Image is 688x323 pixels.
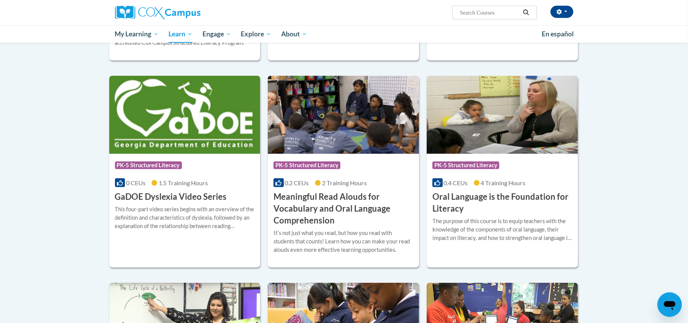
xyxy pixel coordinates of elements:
[126,179,146,186] span: 0 CEUs
[197,25,236,43] a: Engage
[542,30,574,38] span: En español
[268,76,419,268] a: Course LogoPK-5 Structured Literacy0.2 CEUs2 Training Hours Meaningful Read Alouds for Vocabulary...
[236,25,276,43] a: Explore
[432,161,499,169] span: PK-5 Structured Literacy
[657,292,682,317] iframe: Button to launch messaging window
[115,191,227,203] h3: GaDOE Dyslexia Video Series
[110,25,164,43] a: My Learning
[115,161,182,169] span: PK-5 Structured Literacy
[444,179,468,186] span: 0.4 CEUs
[432,191,572,215] h3: Oral Language is the Foundation for Literacy
[268,76,419,154] img: Course Logo
[109,76,261,154] img: Course Logo
[520,8,532,17] button: Search
[322,179,367,186] span: 2 Training Hours
[241,29,271,39] span: Explore
[104,25,585,43] div: Main menu
[281,29,307,39] span: About
[274,161,340,169] span: PK-5 Structured Literacy
[202,29,231,39] span: Engage
[427,76,578,154] img: Course Logo
[427,76,578,268] a: Course LogoPK-5 Structured Literacy0.4 CEUs4 Training Hours Oral Language is the Foundation for L...
[537,26,579,42] a: En español
[168,29,193,39] span: Learn
[109,76,261,268] a: Course LogoPK-5 Structured Literacy0 CEUs1.5 Training Hours GaDOE Dyslexia Video SeriesThis four-...
[115,29,159,39] span: My Learning
[276,25,312,43] a: About
[115,6,201,20] img: Cox Campus
[274,191,413,226] h3: Meaningful Read Alouds for Vocabulary and Oral Language Comprehension
[550,6,573,18] button: Account Settings
[285,179,309,186] span: 0.2 CEUs
[115,205,255,230] div: This four-part video series begins with an overview of the definition and characteristics of dysl...
[459,8,520,17] input: Search Courses
[481,179,526,186] span: 4 Training Hours
[432,217,572,242] div: The purpose of this course is to equip teachers with the knowledge of the components of oral lang...
[159,179,208,186] span: 1.5 Training Hours
[274,229,413,254] div: Itʹs not just what you read, but how you read with students that counts! Learn how you can make y...
[115,6,260,20] a: Cox Campus
[164,25,197,43] a: Learn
